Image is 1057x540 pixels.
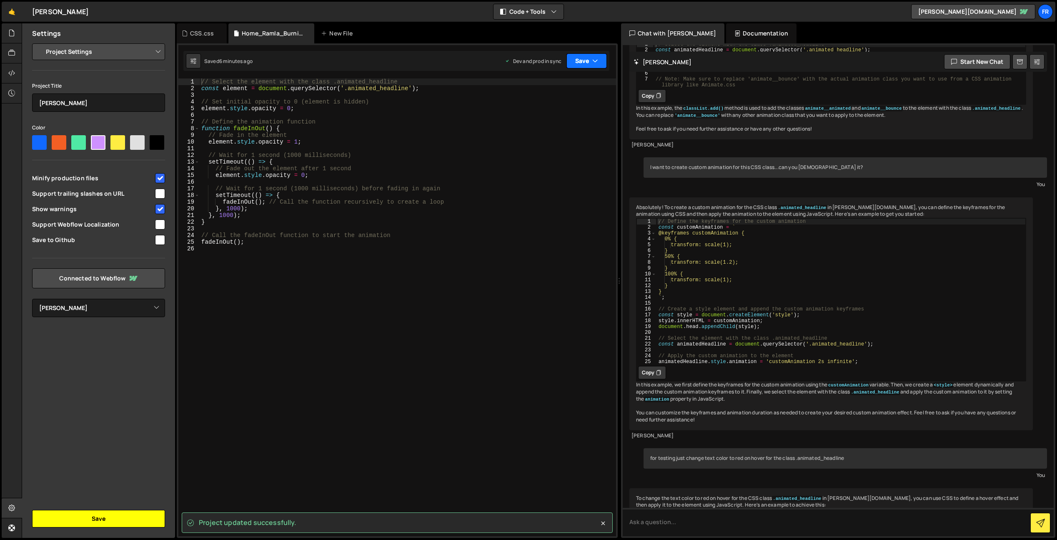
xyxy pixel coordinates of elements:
[178,139,200,145] div: 10
[199,518,297,527] span: Project updated successfully.
[971,106,1021,111] code: .animated_headline
[32,93,165,112] input: Project name
[505,58,561,65] div: Dev and prod in sync
[321,29,356,38] div: New File
[32,82,62,90] label: Project Title
[637,236,656,242] div: 4
[32,205,154,213] span: Show warnings
[682,106,724,111] code: classList.add()
[178,125,200,132] div: 8
[637,254,656,260] div: 7
[178,145,200,152] div: 11
[637,306,656,312] div: 16
[178,185,200,192] div: 17
[190,29,214,38] div: CSS.css
[178,199,200,205] div: 19
[178,78,200,85] div: 1
[637,260,656,265] div: 8
[219,58,253,65] div: 6 minutes ago
[637,230,656,236] div: 3
[178,212,200,219] div: 21
[32,189,154,198] span: Support trailing slashes on URL
[637,295,656,300] div: 14
[178,165,200,172] div: 14
[178,205,200,212] div: 20
[944,54,1010,69] button: Start new chat
[493,4,564,19] button: Code + Tools
[637,219,656,225] div: 1
[178,179,200,185] div: 16
[911,4,1035,19] a: [PERSON_NAME][DOMAIN_NAME]
[32,174,154,182] span: Minify production files
[637,47,653,53] div: 2
[178,225,200,232] div: 23
[637,341,656,347] div: 22
[178,245,200,252] div: 26
[637,318,656,324] div: 18
[32,268,165,288] a: Connected to Webflow
[32,29,61,38] h2: Settings
[178,132,200,139] div: 9
[32,220,154,229] span: Support Webflow Localization
[178,239,200,245] div: 25
[637,324,656,330] div: 19
[242,29,304,38] div: Home_Ramla_Burning_Man.js
[637,248,656,254] div: 6
[637,225,656,230] div: 2
[777,205,827,211] code: .animated_headline
[566,53,607,68] button: Save
[637,271,656,277] div: 10
[637,336,656,341] div: 21
[637,359,656,365] div: 25
[638,89,666,103] button: Copy
[2,2,22,22] a: 🤙
[646,471,1045,479] div: You
[637,289,656,295] div: 13
[637,71,653,76] div: 6
[32,124,45,132] label: Color
[1038,4,1053,19] a: Fr
[933,382,953,388] code: <style>
[32,7,89,17] div: [PERSON_NAME]
[621,23,724,43] div: Chat with [PERSON_NAME]
[178,98,200,105] div: 4
[827,382,869,388] code: customAnimation
[631,432,1031,439] div: [PERSON_NAME]
[634,58,691,66] h2: [PERSON_NAME]
[178,172,200,179] div: 15
[32,510,165,527] button: Save
[644,448,1047,469] div: for testing just change text color to red on hover for the class .animated_headline
[178,105,200,112] div: 5
[850,389,900,395] code: .animated_headline
[32,236,154,244] span: Save to Github
[178,92,200,98] div: 3
[646,180,1045,189] div: You
[637,265,656,271] div: 9
[861,106,903,111] code: animate__bounce
[772,496,822,502] code: .animated_headline
[629,197,1033,430] div: Absolutely! To create a custom animation for the CSS class in [PERSON_NAME][DOMAIN_NAME], you can...
[637,242,656,248] div: 5
[726,23,797,43] div: Documentation
[631,141,1031,149] div: [PERSON_NAME]
[178,152,200,159] div: 12
[637,353,656,359] div: 24
[178,159,200,165] div: 13
[178,119,200,125] div: 7
[637,347,656,353] div: 23
[637,277,656,283] div: 11
[637,283,656,289] div: 12
[178,219,200,225] div: 22
[674,113,721,119] code: 'animate__bounce'
[638,366,666,379] button: Copy
[637,330,656,336] div: 20
[644,157,1047,178] div: I want to create custom animation for this CSS class...can you [DEMOGRAPHIC_DATA] it?
[637,76,653,88] div: 7
[178,85,200,92] div: 2
[637,312,656,318] div: 17
[644,396,670,402] code: animation
[204,58,253,65] div: Saved
[178,192,200,199] div: 18
[178,232,200,239] div: 24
